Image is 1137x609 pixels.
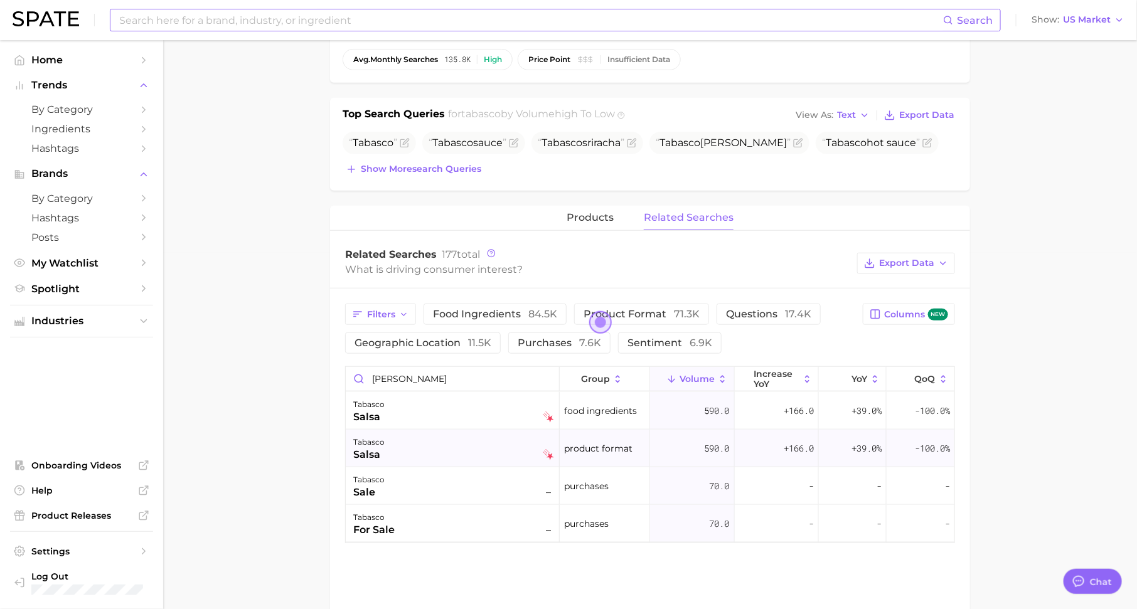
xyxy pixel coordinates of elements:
img: falling star [543,411,554,423]
span: Export Data [879,258,934,268]
button: Volume [650,367,734,391]
a: Hashtags [10,139,153,158]
div: sale [353,485,385,500]
span: Trends [31,80,132,91]
div: tabasco [353,397,385,412]
button: Export Data [857,253,955,274]
button: increase YoY [735,367,819,391]
a: Help [10,481,153,500]
span: My Watchlist [31,257,132,269]
span: Settings [31,546,132,557]
div: tabasco [353,435,385,450]
a: Posts [10,228,153,247]
span: 135.8k [444,55,471,64]
span: hot sauce [822,137,920,149]
span: purchases [564,479,609,494]
span: 590.0 [705,441,730,456]
h1: Top Search Queries [343,107,445,124]
a: by Category [10,189,153,208]
span: 6.9k [690,337,712,349]
span: Tabasco [542,137,582,149]
span: product format [584,308,700,320]
a: Log out. Currently logged in with e-mail pryan@sharkninja.com. [10,567,153,600]
span: US Market [1063,16,1111,23]
span: 590.0 [705,403,730,418]
span: price point [528,55,570,64]
span: - [877,479,882,494]
span: 7.6k [579,337,601,349]
span: 17.4k [785,308,811,320]
span: Home [31,54,132,66]
button: Flag as miscategorized or irrelevant [400,138,410,148]
div: salsa [353,410,385,425]
span: - [809,516,814,531]
span: -100.0% [915,441,950,456]
span: Volume [680,374,715,384]
button: Flag as miscategorized or irrelevant [627,138,637,148]
span: food ingredients [433,308,557,320]
a: My Watchlist [10,253,153,273]
span: Tabasco [353,137,393,149]
a: Ingredients [10,119,153,139]
span: Tabasco [659,137,700,149]
span: total [442,248,480,260]
span: Help [31,485,132,496]
abbr: average [353,55,370,64]
span: by Category [31,103,132,115]
span: Show [1032,16,1059,23]
div: Insufficient Data [607,55,670,64]
button: tabascofor sale–purchases70.0--- [346,505,954,543]
span: Log Out [31,571,143,582]
span: [PERSON_NAME] [656,137,791,149]
span: Product Releases [31,510,132,521]
span: QoQ [915,374,936,384]
button: Flag as miscategorized or irrelevant [793,138,803,148]
span: new [928,309,948,320]
span: purchases [564,516,609,531]
span: 84.5k [528,308,557,320]
button: price pointInsufficient Data [518,49,681,70]
span: 70.0 [710,516,730,531]
button: View AsText [793,107,873,124]
span: Filters [367,309,395,320]
span: YoY [851,374,867,384]
button: Industries [10,312,153,331]
span: - [877,516,882,531]
div: What is driving consumer interest? [345,261,851,278]
span: Export Data [899,110,954,120]
span: 70.0 [710,479,730,494]
button: Brands [10,164,153,183]
button: Export Data [881,107,958,124]
span: +166.0 [784,403,814,418]
span: - [945,516,950,531]
span: by Category [31,193,132,204]
span: group [581,374,610,384]
a: Onboarding Videos [10,456,153,475]
span: Hashtags [31,142,132,154]
span: Posts [31,231,132,243]
button: group [560,367,650,391]
input: Search here for a brand, industry, or ingredient [118,9,943,31]
button: Show moresearch queries [343,161,484,178]
span: products [567,212,614,223]
span: +166.0 [784,441,814,456]
button: Trends [10,76,153,95]
span: tabasco [462,108,501,120]
span: – [543,522,554,538]
a: by Category [10,100,153,119]
span: Hashtags [31,212,132,224]
button: Flag as miscategorized or irrelevant [509,138,519,148]
a: Settings [10,542,153,561]
span: Text [837,112,856,119]
span: 71.3k [674,308,700,320]
span: Ingredients [31,123,132,135]
span: food ingredients [564,403,637,418]
div: salsa [353,447,385,462]
button: tabascosalsafalling starproduct format590.0+166.0+39.0%-100.0% [346,430,954,467]
a: Home [10,50,153,70]
span: geographic location [355,337,491,349]
span: 177 [442,248,457,260]
h2: for by Volume [449,107,616,124]
span: product format [564,441,633,456]
span: Columns [885,309,948,320]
